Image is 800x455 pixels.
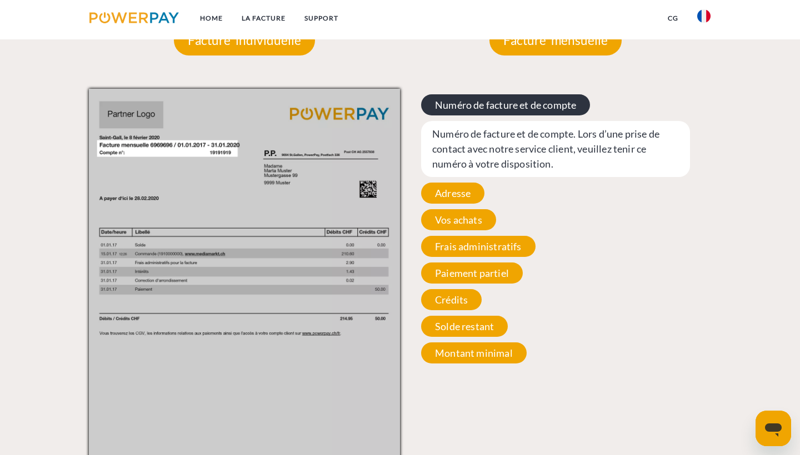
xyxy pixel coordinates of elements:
[174,26,315,55] p: Facture individuelle
[421,316,508,337] span: Solde restant
[421,94,590,115] span: Numéro de facture et de compte
[658,8,688,28] a: CG
[89,12,179,23] img: logo-powerpay.svg
[489,26,622,55] p: Facture mensuelle
[697,9,711,23] img: fr
[232,8,295,28] a: LA FACTURE
[191,8,232,28] a: Home
[421,121,690,177] span: Numéro de facture et de compte. Lors d’une prise de contact avec notre service client, veuillez t...
[295,8,348,28] a: Support
[756,411,791,446] iframe: Bouton de lancement de la fenêtre de messagerie
[421,262,523,284] span: Paiement partiel
[421,289,482,310] span: Crédits
[421,209,496,230] span: Vos achats
[421,183,484,204] span: Adresse
[421,342,527,363] span: Montant minimal
[421,236,536,257] span: Frais administratifs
